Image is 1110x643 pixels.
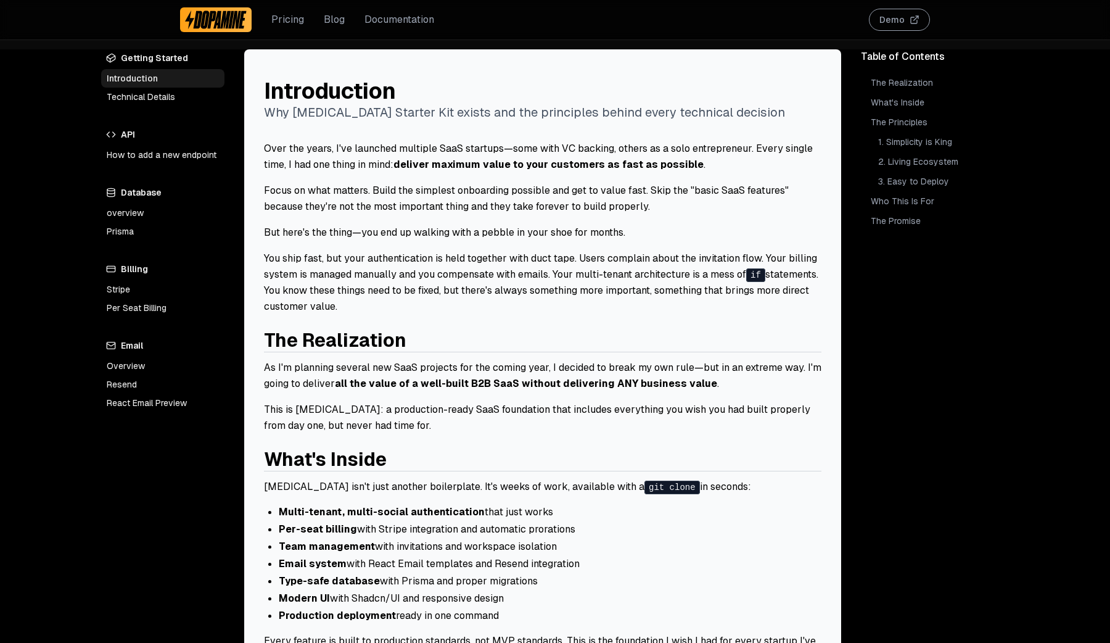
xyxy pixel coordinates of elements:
img: Dopamine [185,10,247,30]
li: that just works [279,505,821,520]
p: This is [MEDICAL_DATA]: a production-ready SaaS foundation that includes everything you wish you ... [264,402,821,434]
h4: Email [101,337,224,354]
a: Introduction [101,69,224,88]
a: What's Inside [264,447,387,471]
strong: Per-seat billing [279,523,357,536]
a: Who This Is For [868,193,1009,210]
a: What's Inside [868,94,1009,111]
a: The Promise [868,212,1009,230]
a: The Realization [264,328,406,352]
div: Table of Contents [861,49,1009,64]
a: Stripe [101,280,224,299]
h4: API [101,126,224,143]
strong: Production deployment [279,609,396,622]
p: As I'm planning several new SaaS projects for the coming year, I decided to break my own rule—but... [264,360,821,392]
strong: Email system [279,557,347,570]
strong: Multi-tenant, multi-social authentication [279,505,485,518]
a: overview [101,204,224,222]
a: Prisma [101,222,224,241]
strong: Type-safe database [279,575,380,587]
h1: Introduction [264,79,821,104]
li: with Prisma and proper migrations [279,574,821,589]
h4: Getting Started [101,49,224,67]
strong: deliver maximum value to your customers as fast as possible [393,158,704,171]
strong: Modern UI [279,592,330,605]
a: 1. Simplicity is King [876,133,1009,151]
code: git clone [644,481,700,494]
p: You ship fast, but your authentication is held together with duct tape. Users complain about the ... [264,251,821,315]
li: with Stripe integration and automatic prorations [279,522,821,537]
a: The Realization [868,74,1009,91]
code: if [746,268,765,282]
button: Demo [869,9,930,31]
li: with React Email templates and Resend integration [279,557,821,571]
a: 3. Easy to Deploy [876,173,1009,190]
h4: Billing [101,260,224,278]
a: Documentation [364,12,434,27]
a: Blog [324,12,345,27]
h4: Database [101,184,224,201]
a: 2. Living Ecosystem [876,153,1009,170]
a: Dopamine [180,7,252,32]
a: Overview [101,357,224,375]
a: Per Seat Billing [101,299,224,317]
a: React Email Preview [101,394,224,412]
p: Why [MEDICAL_DATA] Starter Kit exists and the principles behind every technical decision [264,104,821,121]
p: Over the years, I've launched multiple SaaS startups—some with VC backing, others as a solo entre... [264,141,821,173]
a: Pricing [271,12,304,27]
strong: Team management [279,540,375,553]
a: Technical Details [101,88,224,106]
p: But here's the thing—you end up walking with a pebble in your shoe for months. [264,225,821,241]
li: with invitations and workspace isolation [279,539,821,554]
a: How to add a new endpoint [101,146,224,164]
p: [MEDICAL_DATA] isn't just another boilerplate. It's weeks of work, available with a in seconds: [264,479,821,495]
li: with Shadcn/UI and responsive design [279,591,821,606]
li: ready in one command [279,608,821,623]
a: The Principles [868,114,1009,131]
p: Focus on what matters. Build the simplest onboarding possible and get to value fast. Skip the "ba... [264,183,821,215]
strong: all the value of a well-built B2B SaaS without delivering ANY business value [335,377,717,390]
a: Resend [101,375,224,394]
